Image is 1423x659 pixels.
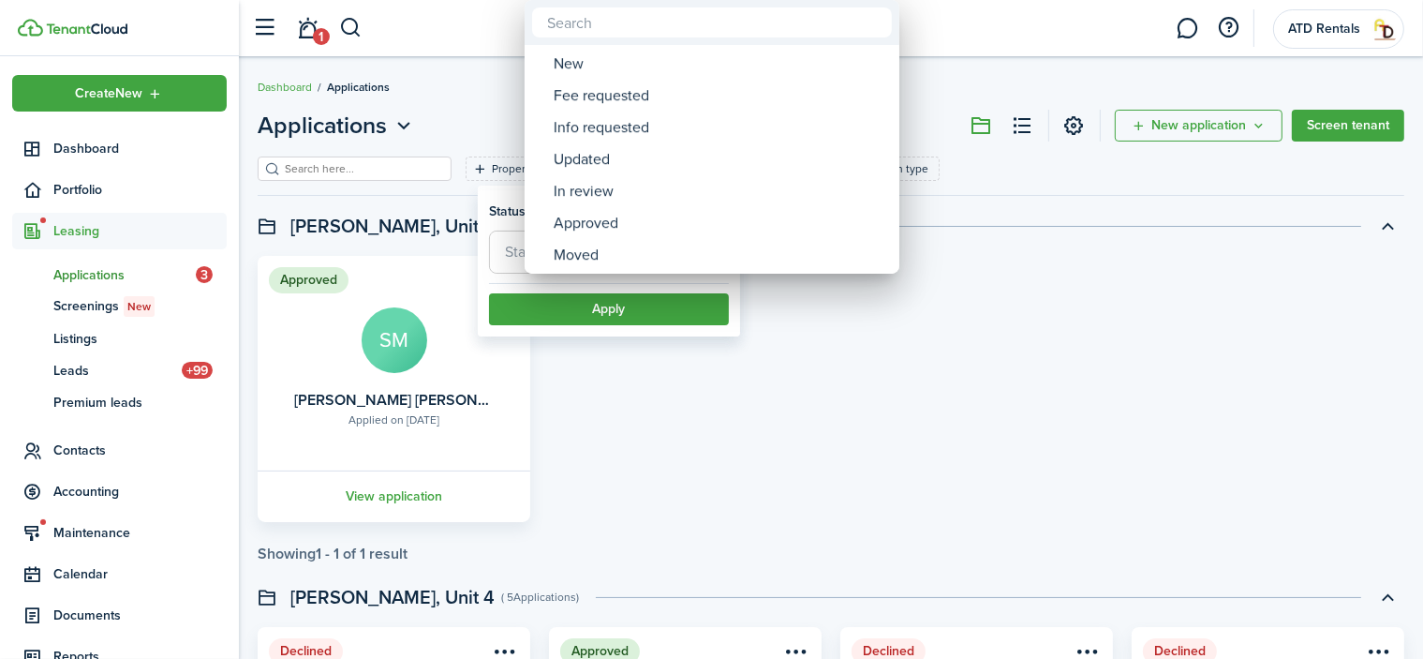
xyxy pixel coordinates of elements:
input: Search [532,7,892,37]
div: Fee requested [554,80,885,112]
div: New [554,48,885,80]
div: Approved [554,207,885,239]
div: Info requested [554,112,885,143]
div: In review [554,175,885,207]
div: Updated [554,143,885,175]
div: Moved [554,239,885,271]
